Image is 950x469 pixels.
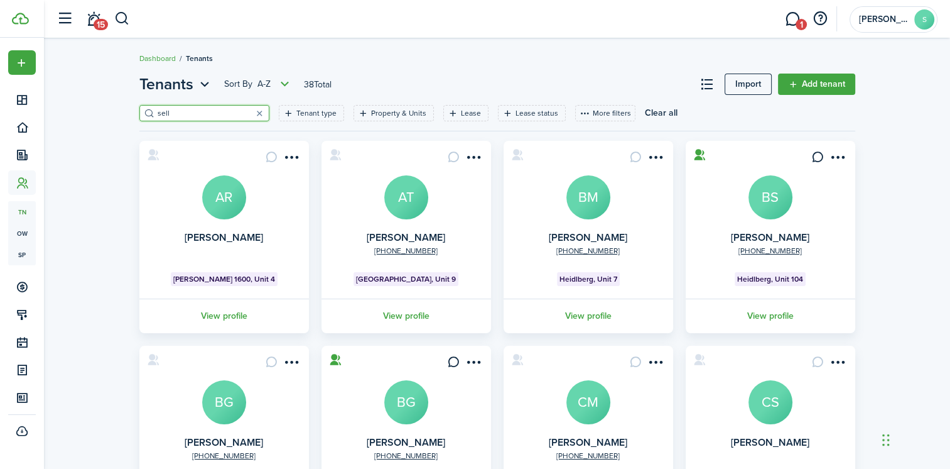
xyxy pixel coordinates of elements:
a: sp [8,244,36,265]
a: [PHONE_NUMBER] [556,245,620,257]
a: [PERSON_NAME] [185,435,263,450]
a: Add tenant [778,74,855,95]
filter-tag: Open filter [354,105,434,121]
a: CS [748,380,792,424]
filter-tag-label: Tenant type [296,108,337,119]
span: Tenants [139,73,193,96]
img: TenantCloud [12,13,29,25]
button: Sort byA-Z [224,77,293,92]
button: Open menu [828,356,848,373]
span: Sonja [859,15,909,24]
button: Open menu [281,356,301,373]
button: Open resource center [809,8,831,30]
a: View profile [502,299,675,333]
filter-tag-label: Lease status [515,108,558,119]
button: More filters [575,105,635,121]
button: Open menu [8,50,36,75]
button: Clear all [645,105,677,121]
span: 1 [796,19,807,30]
a: [PERSON_NAME] [367,435,445,450]
a: BS [748,175,792,219]
filter-tag-label: Property & Units [371,108,426,119]
span: [GEOGRAPHIC_DATA], Unit 9 [356,273,456,285]
button: Clear search [251,104,269,122]
span: Sort by [224,78,257,91]
a: [PHONE_NUMBER] [556,450,620,461]
a: BG [202,380,246,424]
filter-tag: Open filter [443,105,488,121]
a: [PHONE_NUMBER] [374,450,438,461]
a: ow [8,223,36,244]
a: View profile [138,299,311,333]
a: tn [8,201,36,223]
a: [PERSON_NAME] [549,230,627,245]
a: AT [384,175,428,219]
button: Open menu [828,151,848,168]
filter-tag: Open filter [279,105,344,121]
button: Open menu [463,356,483,373]
a: [PERSON_NAME] [185,230,263,245]
a: [PHONE_NUMBER] [374,245,438,257]
button: Open sidebar [53,7,77,31]
a: [PERSON_NAME] [367,230,445,245]
a: Import [725,74,772,95]
a: BG [384,380,428,424]
a: [PHONE_NUMBER] [738,245,802,257]
button: Tenants [139,73,213,96]
span: Heidlberg, Unit 7 [559,273,617,285]
a: [PERSON_NAME] [731,230,809,245]
a: Notifications [82,3,105,35]
button: Open menu [281,151,301,168]
button: Open menu [139,73,213,96]
span: A-Z [257,78,271,91]
filter-tag: Open filter [498,105,566,121]
span: Tenants [186,53,213,64]
a: [PHONE_NUMBER] [192,450,256,461]
a: CM [566,380,610,424]
a: [PERSON_NAME] [731,435,809,450]
a: Dashboard [139,53,176,64]
span: Heidlberg, Unit 104 [737,273,803,285]
input: Search here... [154,108,265,119]
a: BM [566,175,610,219]
a: View profile [684,299,857,333]
filter-tag-label: Lease [461,108,481,119]
button: Open menu [645,151,666,168]
div: Drag [882,421,890,459]
a: Messaging [780,3,804,35]
span: 15 [94,19,108,30]
button: Open menu [645,356,666,373]
avatar-text: S [914,9,934,30]
button: Open menu [463,151,483,168]
button: Search [114,8,130,30]
a: View profile [320,299,493,333]
a: [PERSON_NAME] [549,435,627,450]
button: Open menu [224,77,293,92]
iframe: Chat Widget [878,409,941,469]
a: AR [202,175,246,219]
header-page-total: 38 Total [304,78,332,91]
span: [PERSON_NAME] 1600, Unit 4 [173,273,275,285]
